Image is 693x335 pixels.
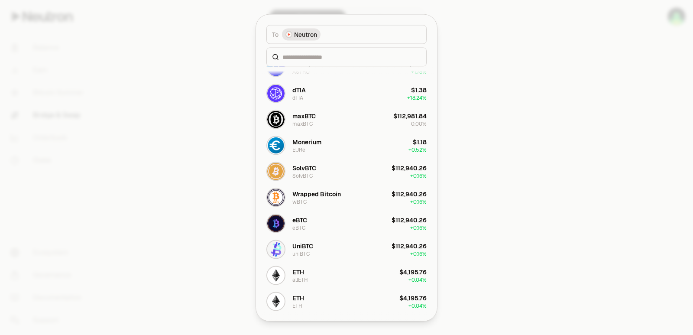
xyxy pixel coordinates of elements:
[267,241,285,258] img: uniBTC Logo
[272,30,278,39] span: To
[294,30,317,39] span: Neutron
[261,236,432,262] button: uniBTC LogoUniBTCuniBTC$112,940.26+0.16%
[292,302,302,309] div: ETH
[292,111,316,120] div: maxBTC
[292,224,305,231] div: eBTC
[292,293,304,302] div: ETH
[408,146,427,153] span: + 0.52%
[399,293,427,302] div: $4,195.76
[292,137,321,146] div: Monerium
[267,215,285,232] img: eBTC Logo
[267,267,285,284] img: allETH Logo
[410,198,427,205] span: + 0.16%
[411,85,427,94] div: $1.38
[392,215,427,224] div: $112,940.26
[292,250,310,257] div: uniBTC
[267,59,285,76] img: ASTRO Logo
[292,276,308,283] div: allETH
[267,293,285,310] img: ETH Logo
[261,210,432,236] button: eBTC LogoeBTCeBTC$112,940.26+0.16%
[410,172,427,179] span: + 0.16%
[408,302,427,309] span: + 0.04%
[411,68,427,75] span: + 1.78%
[261,184,432,210] button: wBTC LogoWrapped BitcoinwBTC$112,940.26+0.16%
[261,158,432,184] button: SolvBTC LogoSolvBTCSolvBTC$112,940.26+0.16%
[292,163,316,172] div: SolvBTC
[292,120,313,127] div: maxBTC
[411,120,427,127] span: 0.00%
[261,106,432,132] button: maxBTC LogomaxBTCmaxBTC$112,981.840.00%
[292,267,304,276] div: ETH
[292,94,303,101] div: dTIA
[267,137,285,154] img: EURe Logo
[398,319,427,328] div: $1,008.77
[292,189,341,198] div: Wrapped Bitcoin
[392,163,427,172] div: $112,940.26
[292,172,313,179] div: SolvBTC
[393,111,427,120] div: $112,981.84
[261,262,432,288] button: allETH LogoETHallETH$4,195.76+0.04%
[286,32,291,37] img: Neutron Logo
[266,25,427,44] button: ToNeutron LogoNeutron
[267,85,285,102] img: dTIA Logo
[292,241,313,250] div: UniBTC
[292,68,310,75] div: ASTRO
[410,224,427,231] span: + 0.16%
[292,319,326,328] div: Axelar BNB
[261,132,432,158] button: EURe LogoMoneriumEURe$1.18+0.52%
[408,276,427,283] span: + 0.04%
[261,80,432,106] button: dTIA LogodTIAdTIA$1.38+18.24%
[392,241,427,250] div: $112,940.26
[267,111,285,128] img: maxBTC Logo
[267,189,285,206] img: wBTC Logo
[261,54,432,80] button: ASTRO LogoAstroport tokenASTRO$0.00+1.78%
[292,198,307,205] div: wBTC
[261,288,432,314] button: ETH LogoETHETH$4,195.76+0.04%
[407,94,427,101] span: + 18.24%
[292,215,307,224] div: eBTC
[292,146,305,153] div: EURe
[392,189,427,198] div: $112,940.26
[413,137,427,146] div: $1.18
[267,163,285,180] img: SolvBTC Logo
[292,85,306,94] div: dTIA
[399,267,427,276] div: $4,195.76
[410,250,427,257] span: + 0.16%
